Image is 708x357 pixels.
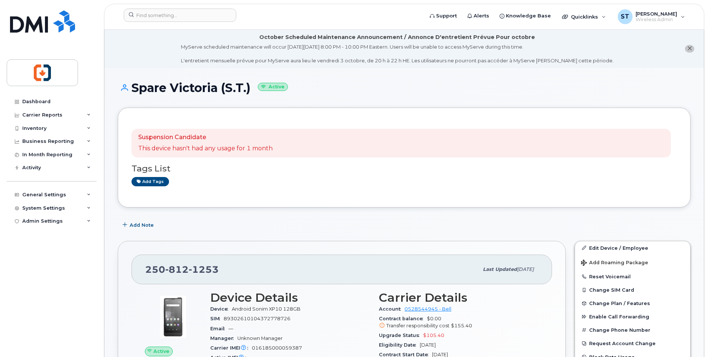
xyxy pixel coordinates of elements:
[575,270,690,283] button: Reset Voicemail
[130,222,154,229] span: Add Note
[575,337,690,350] button: Request Account Change
[252,345,302,351] span: 016185000059387
[451,323,472,328] span: $155.40
[181,43,614,64] div: MyServe scheduled maintenance will occur [DATE][DATE] 8:00 PM - 10:00 PM Eastern. Users will be u...
[589,301,650,306] span: Change Plan / Features
[589,314,649,320] span: Enable Call Forwarding
[379,291,539,304] h3: Carrier Details
[210,291,370,304] h3: Device Details
[575,283,690,297] button: Change SIM Card
[379,306,405,312] span: Account
[575,310,690,323] button: Enable Call Forwarding
[575,323,690,337] button: Change Phone Number
[517,266,534,272] span: [DATE]
[118,219,160,232] button: Add Note
[210,345,252,351] span: Carrier IMEI
[131,164,677,173] h3: Tags List
[153,348,169,355] span: Active
[237,335,283,341] span: Unknown Manager
[165,264,189,275] span: 812
[379,316,539,329] span: $0.00
[131,177,169,186] a: Add tags
[118,81,691,94] h1: Spare Victoria (S.T.)
[483,266,517,272] span: Last updated
[151,295,195,339] img: image20231002-3703462-16o6i1x.jpeg
[224,316,290,321] span: 89302610104372778726
[379,316,427,321] span: Contract balance
[575,255,690,270] button: Add Roaming Package
[575,297,690,310] button: Change Plan / Features
[581,260,648,267] span: Add Roaming Package
[386,323,449,328] span: Transfer responsibility cost
[138,144,273,153] p: This device hasn't had any usage for 1 month
[232,306,301,312] span: Android Sonim XP10 128GB
[379,333,423,338] span: Upgrade Status
[259,33,535,41] div: October Scheduled Maintenance Announcement / Annonce D'entretient Prévue Pour octobre
[138,133,273,142] p: Suspension Candidate
[210,326,228,331] span: Email
[575,241,690,255] a: Edit Device / Employee
[210,306,232,312] span: Device
[379,342,420,348] span: Eligibility Date
[685,45,694,53] button: close notification
[210,316,224,321] span: SIM
[420,342,436,348] span: [DATE]
[189,264,219,275] span: 1253
[423,333,444,338] span: $105.40
[145,264,219,275] span: 250
[228,326,233,331] span: —
[258,83,288,91] small: Active
[210,335,237,341] span: Manager
[405,306,451,312] a: 0528544945 - Bell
